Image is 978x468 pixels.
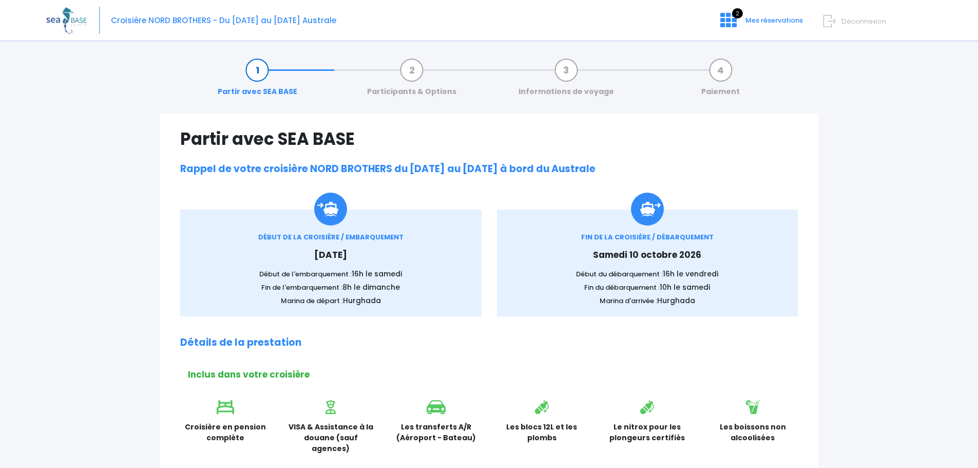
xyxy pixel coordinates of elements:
span: 8h le dimanche [342,282,400,292]
p: VISA & Assistance à la douane (sauf agences) [286,422,376,454]
span: FIN DE LA CROISIÈRE / DÉBARQUEMENT [581,232,714,242]
span: Samedi 10 octobre 2026 [593,249,701,261]
span: 16h le samedi [352,269,402,279]
img: icon_voiture.svg [427,400,446,414]
p: Croisière en pension complète [180,422,271,443]
span: 16h le vendredi [663,269,718,279]
p: Les blocs 12L et les plombs [497,422,587,443]
span: Hurghada [657,295,695,306]
span: Mes réservations [745,15,803,25]
h2: Inclus dans votre croisière [188,369,798,380]
span: 2 [732,8,743,18]
p: Début de l'embarquement : [196,269,466,279]
img: icon_visa.svg [325,400,336,414]
a: Participants & Options [362,65,462,97]
p: Fin du débarquement : [512,282,783,293]
span: Hurghada [343,295,381,306]
p: Marina d'arrivée : [512,295,783,306]
img: icon_debarquement.svg [631,193,664,226]
p: Début du débarquement : [512,269,783,279]
h2: Détails de la prestation [180,337,798,349]
h1: Partir avec SEA BASE [180,129,798,149]
img: Icon_embarquement.svg [314,193,347,226]
span: [DATE] [314,249,347,261]
span: DÉBUT DE LA CROISIÈRE / EMBARQUEMENT [258,232,404,242]
p: Marina de départ : [196,295,466,306]
img: icon_bouteille.svg [535,400,549,414]
img: icon_boisson.svg [746,400,760,414]
a: Partir avec SEA BASE [213,65,302,97]
p: Les transferts A/R (Aéroport - Bateau) [391,422,482,443]
p: Le nitrox pour les plongeurs certifiés [602,422,693,443]
a: Paiement [696,65,745,97]
a: Informations de voyage [513,65,619,97]
p: Fin de l'embarquement : [196,282,466,293]
h2: Rappel de votre croisière NORD BROTHERS du [DATE] au [DATE] à bord du Australe [180,163,798,175]
img: icon_lit.svg [217,400,234,414]
span: Croisière NORD BROTHERS - Du [DATE] au [DATE] Australe [111,15,336,26]
p: Les boissons non alcoolisées [708,422,798,443]
img: icon_bouteille.svg [640,400,654,414]
a: 2 Mes réservations [712,19,809,29]
span: Déconnexion [841,16,886,26]
span: 10h le samedi [660,282,710,292]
